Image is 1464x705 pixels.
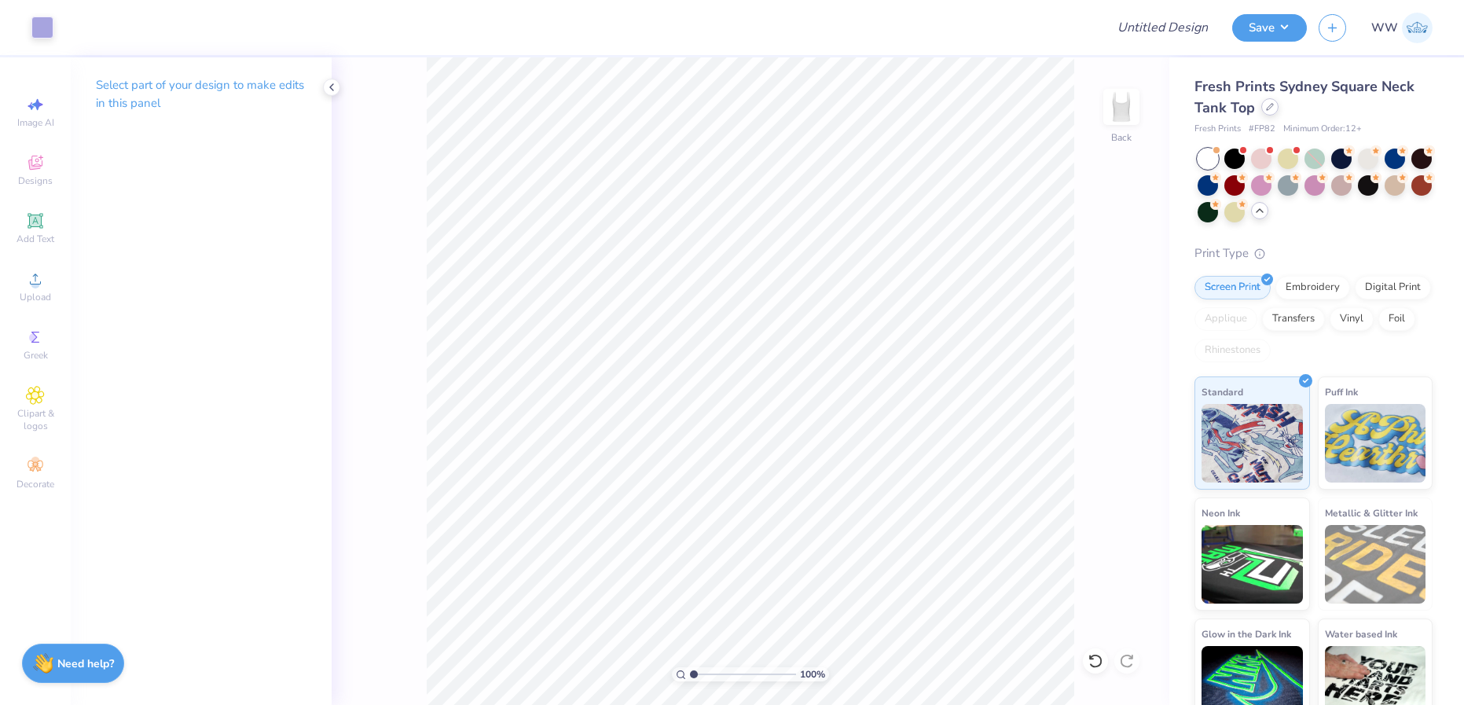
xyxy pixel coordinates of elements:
[1325,505,1418,521] span: Metallic & Glitter Ink
[1330,307,1374,331] div: Vinyl
[1371,13,1433,43] a: WW
[24,349,48,362] span: Greek
[1325,384,1358,400] span: Puff Ink
[1283,123,1362,136] span: Minimum Order: 12 +
[1355,276,1431,299] div: Digital Print
[20,291,51,303] span: Upload
[18,174,53,187] span: Designs
[1202,626,1291,642] span: Glow in the Dark Ink
[1325,404,1426,483] img: Puff Ink
[1202,404,1303,483] img: Standard
[1194,123,1241,136] span: Fresh Prints
[1106,91,1137,123] img: Back
[57,656,114,671] strong: Need help?
[1232,14,1307,42] button: Save
[1111,130,1132,145] div: Back
[1249,123,1275,136] span: # FP82
[1262,307,1325,331] div: Transfers
[1325,525,1426,604] img: Metallic & Glitter Ink
[1371,19,1398,37] span: WW
[1202,525,1303,604] img: Neon Ink
[1105,12,1220,43] input: Untitled Design
[17,116,54,129] span: Image AI
[800,667,825,681] span: 100 %
[1275,276,1350,299] div: Embroidery
[1194,244,1433,263] div: Print Type
[1402,13,1433,43] img: Wiro Wink
[1194,77,1414,117] span: Fresh Prints Sydney Square Neck Tank Top
[1378,307,1415,331] div: Foil
[17,478,54,490] span: Decorate
[8,407,63,432] span: Clipart & logos
[1194,276,1271,299] div: Screen Print
[1202,505,1240,521] span: Neon Ink
[1194,307,1257,331] div: Applique
[17,233,54,245] span: Add Text
[96,76,306,112] p: Select part of your design to make edits in this panel
[1202,384,1243,400] span: Standard
[1194,339,1271,362] div: Rhinestones
[1325,626,1397,642] span: Water based Ink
